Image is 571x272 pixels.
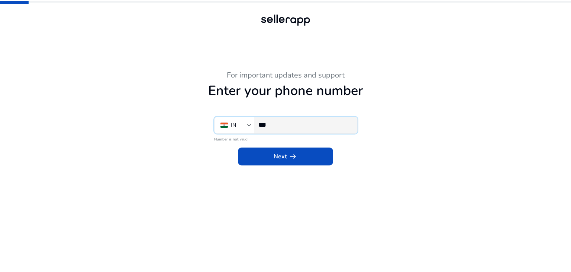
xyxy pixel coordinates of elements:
[274,152,297,161] span: Next
[288,152,297,161] span: arrow_right_alt
[238,148,333,165] button: Nextarrow_right_alt
[81,71,490,80] h3: For important updates and support
[214,135,357,142] mat-error: Number is not valid
[81,83,490,99] h1: Enter your phone number
[231,121,236,129] div: IN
